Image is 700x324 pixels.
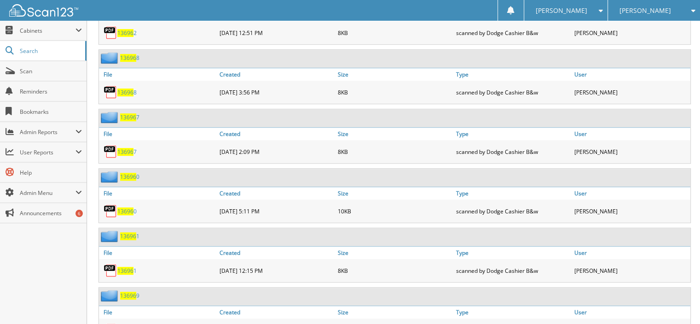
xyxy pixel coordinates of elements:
[117,29,137,37] a: 136962
[20,148,75,156] span: User Reports
[20,189,75,197] span: Admin Menu
[454,24,572,42] div: scanned by Dodge Cashier B&w
[101,230,120,242] img: folder2.png
[20,209,82,217] span: Announcements
[120,292,136,300] span: 13696
[217,83,336,101] div: [DATE] 3:56 PM
[217,128,336,140] a: Created
[101,52,120,64] img: folder2.png
[117,148,133,156] span: 13696
[572,247,690,259] a: User
[217,68,336,81] a: Created
[20,67,82,75] span: Scan
[101,171,120,183] img: folder2.png
[336,68,454,81] a: Size
[99,247,217,259] a: File
[572,261,690,280] div: [PERSON_NAME]
[120,113,136,121] span: 13696
[572,83,690,101] div: [PERSON_NAME]
[20,88,82,95] span: Reminders
[217,306,336,318] a: Created
[117,207,133,215] span: 13696
[336,128,454,140] a: Size
[117,88,137,96] a: 136968
[454,83,572,101] div: scanned by Dodge Cashier B&w
[117,88,133,96] span: 13696
[120,113,139,121] a: 136967
[454,68,572,81] a: Type
[572,68,690,81] a: User
[572,202,690,220] div: [PERSON_NAME]
[99,306,217,318] a: File
[336,202,454,220] div: 10KB
[572,306,690,318] a: User
[117,267,137,275] a: 136961
[117,267,133,275] span: 13696
[117,148,137,156] a: 136967
[20,47,81,55] span: Search
[99,128,217,140] a: File
[572,24,690,42] div: [PERSON_NAME]
[654,280,700,324] iframe: Chat Widget
[336,261,454,280] div: 8KB
[75,210,83,217] div: 6
[120,173,139,181] a: 136960
[20,169,82,177] span: Help
[104,145,117,159] img: PDF.png
[120,54,136,62] span: 13696
[619,8,671,13] span: [PERSON_NAME]
[104,85,117,99] img: PDF.png
[336,306,454,318] a: Size
[120,232,136,240] span: 13696
[120,173,136,181] span: 13696
[20,108,82,116] span: Bookmarks
[454,247,572,259] a: Type
[454,202,572,220] div: scanned by Dodge Cashier B&w
[454,306,572,318] a: Type
[104,264,117,277] img: PDF.png
[120,232,139,240] a: 136961
[217,142,336,161] div: [DATE] 2:09 PM
[104,204,117,218] img: PDF.png
[454,142,572,161] div: scanned by Dodge Cashier B&w
[9,4,78,17] img: scan123-logo-white.svg
[454,128,572,140] a: Type
[20,128,75,136] span: Admin Reports
[336,24,454,42] div: 8KB
[20,27,75,35] span: Cabinets
[99,187,217,200] a: File
[454,261,572,280] div: scanned by Dodge Cashier B&w
[120,54,139,62] a: 136968
[217,261,336,280] div: [DATE] 12:15 PM
[336,247,454,259] a: Size
[101,290,120,301] img: folder2.png
[217,247,336,259] a: Created
[99,68,217,81] a: File
[572,128,690,140] a: User
[217,202,336,220] div: [DATE] 5:11 PM
[336,83,454,101] div: 8KB
[336,142,454,161] div: 8KB
[217,187,336,200] a: Created
[120,292,139,300] a: 136969
[217,24,336,42] div: [DATE] 12:51 PM
[117,29,133,37] span: 13696
[101,112,120,123] img: folder2.png
[454,187,572,200] a: Type
[536,8,587,13] span: [PERSON_NAME]
[572,187,690,200] a: User
[572,142,690,161] div: [PERSON_NAME]
[117,207,137,215] a: 136960
[104,26,117,40] img: PDF.png
[336,187,454,200] a: Size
